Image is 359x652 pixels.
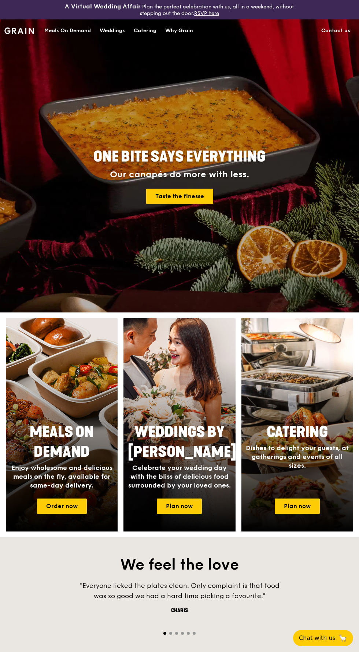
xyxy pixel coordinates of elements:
[128,464,231,489] span: Celebrate your wedding day with the bliss of delicious food surrounded by your loved ones.
[123,318,235,531] a: Weddings by [PERSON_NAME]Celebrate your wedding day with the bliss of delicious food surrounded b...
[267,423,328,441] span: Catering
[169,632,172,635] span: Go to slide 2
[193,632,196,635] span: Go to slide 6
[59,170,300,180] div: Our canapés do more with less.
[241,318,353,531] img: catering-card.e1cfaf3e.jpg
[275,499,320,514] a: Plan now
[241,318,353,531] a: CateringDishes to delight your guests, at gatherings and events of all sizes.Plan now
[4,19,34,41] a: GrainGrain
[165,20,193,42] div: Why Grain
[37,499,87,514] a: Order now
[134,20,156,42] div: Catering
[163,632,166,635] span: Go to slide 1
[6,318,118,531] img: meals-on-demand-card.d2b6f6db.png
[93,148,266,166] span: ONE BITE SAYS EVERYTHING
[4,27,34,34] img: Grain
[129,20,161,42] a: Catering
[161,20,197,42] a: Why Grain
[30,423,94,461] span: Meals On Demand
[95,20,129,42] a: Weddings
[338,634,347,642] span: 🦙
[175,632,178,635] span: Go to slide 3
[70,607,289,614] div: Charis
[70,581,289,601] div: "Everyone licked the plates clean. Only complaint is that food was so good we had a hard time pic...
[299,634,336,642] span: Chat with us
[187,632,190,635] span: Go to slide 5
[123,318,235,531] img: weddings-card.4f3003b8.jpg
[44,20,91,42] div: Meals On Demand
[11,464,112,489] span: Enjoy wholesome and delicious meals on the fly, available for same-day delivery.
[157,499,202,514] a: Plan now
[194,10,219,16] a: RSVP here
[146,189,213,204] a: Taste the finesse
[317,20,355,42] a: Contact us
[246,444,349,470] span: Dishes to delight your guests, at gatherings and events of all sizes.
[6,318,118,531] a: Meals On DemandEnjoy wholesome and delicious meals on the fly, available for same-day delivery.Or...
[128,423,236,461] span: Weddings by [PERSON_NAME]
[65,3,141,10] h3: A Virtual Wedding Affair
[60,3,299,16] div: Plan the perfect celebration with us, all in a weekend, without stepping out the door.
[181,632,184,635] span: Go to slide 4
[100,20,125,42] div: Weddings
[293,630,353,646] button: Chat with us🦙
